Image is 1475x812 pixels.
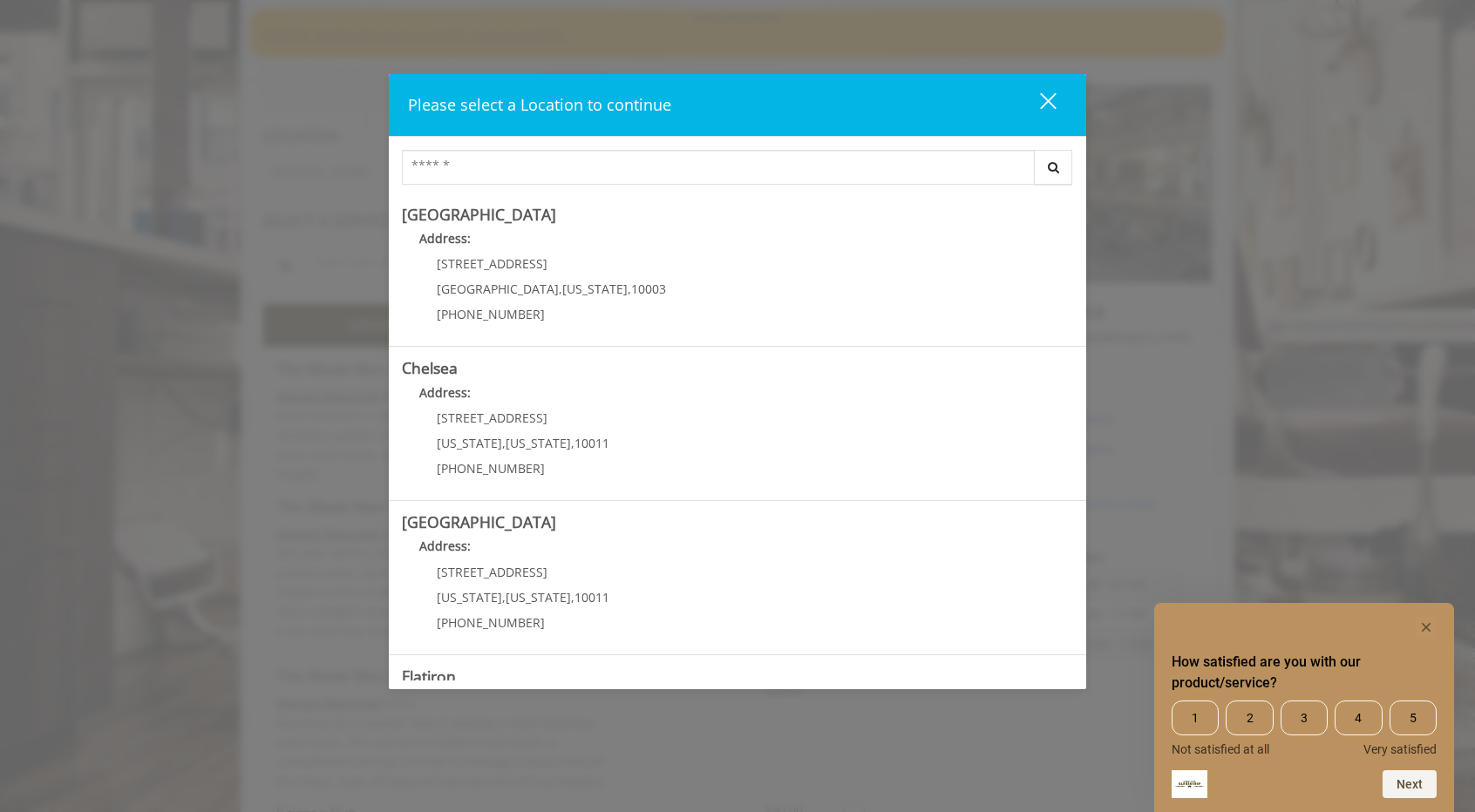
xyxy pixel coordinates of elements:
span: 1 [1172,700,1219,735]
span: , [502,435,506,451]
span: [STREET_ADDRESS] [437,409,547,426]
span: 10011 [574,589,609,606]
span: 4 [1335,700,1382,735]
span: 3 [1281,700,1328,735]
b: [GEOGRAPHIC_DATA] [402,511,556,532]
span: [US_STATE] [437,435,502,451]
h2: How satisfied are you with our product/service? Select an option from 1 to 5, with 1 being Not sa... [1172,652,1437,694]
span: [STREET_ADDRESS] [437,255,547,272]
button: Hide survey [1416,617,1437,638]
button: close dialog [1008,87,1067,123]
button: Next question [1383,770,1437,798]
b: Chelsea [402,357,458,378]
b: Flatiron [402,666,456,687]
div: How satisfied are you with our product/service? Select an option from 1 to 5, with 1 being Not sa... [1172,700,1437,756]
span: 2 [1226,700,1273,735]
b: Address: [419,538,471,554]
span: [US_STATE] [562,281,628,297]
div: Center Select [402,150,1073,193]
span: , [571,435,574,451]
span: 5 [1390,700,1437,735]
span: Please select a Location to continue [408,94,671,115]
span: [US_STATE] [506,589,571,606]
div: close dialog [1020,91,1055,118]
span: , [559,281,562,297]
span: , [571,589,574,606]
span: Not satisfied at all [1172,742,1269,756]
span: [PHONE_NUMBER] [437,306,545,322]
input: Search Center [402,150,1035,185]
b: Address: [419,384,471,401]
span: Very satisfied [1363,742,1437,756]
i: Search button [1043,161,1064,173]
span: [GEOGRAPHIC_DATA] [437,281,559,297]
span: 10011 [574,435,609,451]
span: 10003 [631,281,666,297]
span: , [628,281,631,297]
span: [STREET_ADDRESS] [437,564,547,580]
span: [US_STATE] [506,435,571,451]
div: How satisfied are you with our product/service? Select an option from 1 to 5, with 1 being Not sa... [1172,617,1437,798]
span: [US_STATE] [437,589,502,606]
span: [PHONE_NUMBER] [437,460,545,477]
span: , [502,589,506,606]
span: [PHONE_NUMBER] [437,614,545,631]
b: [GEOGRAPHIC_DATA] [402,204,556,225]
b: Address: [419,230,471,247]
